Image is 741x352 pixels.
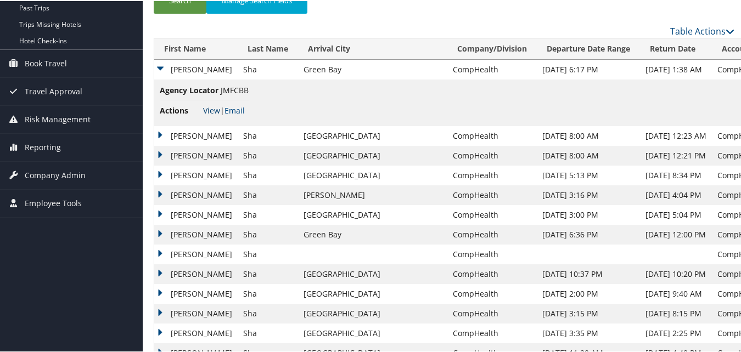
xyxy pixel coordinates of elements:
[640,224,712,243] td: [DATE] 12:00 PM
[537,37,640,59] th: Departure Date Range: activate to sort column ascending
[447,303,537,322] td: CompHealth
[447,164,537,184] td: CompHealth
[640,303,712,322] td: [DATE] 8:15 PM
[224,104,245,115] a: Email
[447,184,537,204] td: CompHealth
[640,184,712,204] td: [DATE] 4:04 PM
[154,164,238,184] td: [PERSON_NAME]
[298,145,447,164] td: [GEOGRAPHIC_DATA]
[154,37,238,59] th: First Name: activate to sort column ascending
[447,145,537,164] td: CompHealth
[25,161,86,188] span: Company Admin
[154,204,238,224] td: [PERSON_NAME]
[203,104,220,115] a: View
[298,37,447,59] th: Arrival City: activate to sort column ascending
[238,59,298,78] td: Sha
[537,204,640,224] td: [DATE] 3:00 PM
[447,224,537,243] td: CompHealth
[154,59,238,78] td: [PERSON_NAME]
[298,164,447,184] td: [GEOGRAPHIC_DATA]
[298,224,447,243] td: Green Bay
[221,84,249,94] span: JMFCBB
[154,224,238,243] td: [PERSON_NAME]
[238,263,298,283] td: Sha
[25,77,82,104] span: Travel Approval
[447,125,537,145] td: CompHealth
[154,125,238,145] td: [PERSON_NAME]
[25,189,82,216] span: Employee Tools
[447,204,537,224] td: CompHealth
[298,263,447,283] td: [GEOGRAPHIC_DATA]
[154,184,238,204] td: [PERSON_NAME]
[154,322,238,342] td: [PERSON_NAME]
[640,125,712,145] td: [DATE] 12:23 AM
[154,243,238,263] td: [PERSON_NAME]
[447,263,537,283] td: CompHealth
[537,322,640,342] td: [DATE] 3:35 PM
[203,104,245,115] span: |
[447,283,537,303] td: CompHealth
[537,283,640,303] td: [DATE] 2:00 PM
[640,204,712,224] td: [DATE] 5:04 PM
[238,37,298,59] th: Last Name: activate to sort column ascending
[25,133,61,160] span: Reporting
[537,164,640,184] td: [DATE] 5:13 PM
[238,204,298,224] td: Sha
[640,322,712,342] td: [DATE] 2:25 PM
[537,224,640,243] td: [DATE] 6:36 PM
[447,322,537,342] td: CompHealth
[298,303,447,322] td: [GEOGRAPHIC_DATA]
[537,184,640,204] td: [DATE] 3:16 PM
[640,145,712,164] td: [DATE] 12:21 PM
[238,125,298,145] td: Sha
[640,59,712,78] td: [DATE] 1:38 AM
[298,125,447,145] td: [GEOGRAPHIC_DATA]
[25,49,67,76] span: Book Travel
[298,283,447,303] td: [GEOGRAPHIC_DATA]
[154,145,238,164] td: [PERSON_NAME]
[447,59,537,78] td: CompHealth
[537,145,640,164] td: [DATE] 8:00 AM
[238,322,298,342] td: Sha
[537,263,640,283] td: [DATE] 10:37 PM
[154,263,238,283] td: [PERSON_NAME]
[447,37,537,59] th: Company/Division
[25,105,91,132] span: Risk Management
[298,59,447,78] td: Green Bay
[238,303,298,322] td: Sha
[640,283,712,303] td: [DATE] 9:40 AM
[238,224,298,243] td: Sha
[537,303,640,322] td: [DATE] 3:15 PM
[670,24,734,36] a: Table Actions
[160,83,218,95] span: Agency Locator
[298,204,447,224] td: [GEOGRAPHIC_DATA]
[238,283,298,303] td: Sha
[160,104,201,116] span: Actions
[298,184,447,204] td: [PERSON_NAME]
[537,125,640,145] td: [DATE] 8:00 AM
[154,283,238,303] td: [PERSON_NAME]
[238,164,298,184] td: Sha
[238,145,298,164] td: Sha
[640,164,712,184] td: [DATE] 8:34 PM
[640,37,712,59] th: Return Date: activate to sort column ascending
[447,243,537,263] td: CompHealth
[238,243,298,263] td: Sha
[537,59,640,78] td: [DATE] 6:17 PM
[640,263,712,283] td: [DATE] 10:20 PM
[298,322,447,342] td: [GEOGRAPHIC_DATA]
[238,184,298,204] td: Sha
[154,303,238,322] td: [PERSON_NAME]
